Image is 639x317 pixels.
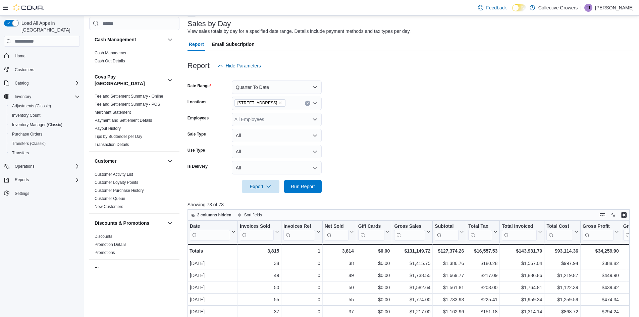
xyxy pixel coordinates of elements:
[7,129,83,139] button: Purchase Orders
[12,93,80,101] span: Inventory
[235,211,265,219] button: Sort fields
[468,283,497,292] div: $203.00
[166,157,174,165] button: Customer
[583,223,619,241] button: Gross Profit
[358,283,390,292] div: $0.00
[358,308,390,316] div: $0.00
[325,283,354,292] div: 50
[583,223,614,230] div: Gross Profit
[12,79,31,87] button: Catalog
[95,134,142,139] a: Tips by Budtender per Day
[95,126,121,131] a: Payout History
[12,51,80,60] span: Home
[95,142,129,147] span: Transaction Details
[188,99,207,105] label: Locations
[586,4,591,12] span: TT
[598,211,606,219] button: Keyboard shortcuts
[435,259,464,267] div: $1,386.76
[546,259,578,267] div: $997.94
[95,266,112,272] h3: Finance
[12,131,43,137] span: Purchase Orders
[1,162,83,171] button: Operations
[502,259,542,267] div: $1,567.04
[468,223,497,241] button: Total Tax
[240,271,279,279] div: 49
[190,223,230,241] div: Date
[95,204,123,209] a: New Customers
[246,180,275,193] span: Export
[12,113,41,118] span: Inventory Count
[278,101,282,105] button: Remove 534 Montreal Rd. from selection in this group
[283,223,315,230] div: Invoices Ref
[9,102,54,110] a: Adjustments (Classic)
[234,99,286,107] span: 534 Montreal Rd.
[583,223,614,241] div: Gross Profit
[546,308,578,316] div: $868.72
[12,141,46,146] span: Transfers (Classic)
[244,212,262,218] span: Sort fields
[95,73,165,87] button: Cova Pay [GEOGRAPHIC_DATA]
[546,271,578,279] div: $1,219.87
[95,242,126,247] span: Promotion Details
[580,4,582,12] p: |
[283,308,320,316] div: 0
[240,223,274,230] div: Invoices Sold
[166,76,174,84] button: Cova Pay [GEOGRAPHIC_DATA]
[95,110,131,115] a: Merchant Statement
[9,130,45,138] a: Purchase Orders
[583,283,619,292] div: $439.42
[538,4,578,12] p: Collective Growers
[15,81,29,86] span: Catalog
[394,296,430,304] div: $1,774.00
[188,83,211,89] label: Date Range
[15,164,35,169] span: Operations
[189,38,204,51] span: Report
[358,247,390,255] div: $0.00
[95,188,144,193] a: Customer Purchase History
[95,118,152,123] span: Payment and Settlement Details
[394,247,430,255] div: $131,149.72
[89,170,179,213] div: Customer
[9,149,80,157] span: Transfers
[9,102,80,110] span: Adjustments (Classic)
[89,92,179,151] div: Cova Pay [GEOGRAPHIC_DATA]
[95,220,165,226] button: Discounts & Promotions
[190,223,235,241] button: Date
[232,129,322,142] button: All
[283,223,315,241] div: Invoices Ref
[1,92,83,101] button: Inventory
[95,102,160,107] a: Fee and Settlement Summary - POS
[95,196,125,201] a: Customer Queue
[502,283,542,292] div: $1,764.81
[394,271,430,279] div: $1,738.55
[188,62,210,70] h3: Report
[12,176,80,184] span: Reports
[1,51,83,60] button: Home
[13,4,44,11] img: Cova
[583,259,619,267] div: $388.82
[89,232,179,259] div: Discounts & Promotions
[240,259,279,267] div: 38
[546,296,578,304] div: $1,259.59
[7,148,83,158] button: Transfers
[435,271,464,279] div: $1,669.77
[595,4,634,12] p: [PERSON_NAME]
[502,271,542,279] div: $1,886.86
[394,283,430,292] div: $1,582.64
[188,211,234,219] button: 2 columns hidden
[468,296,497,304] div: $225.41
[546,223,573,230] div: Total Cost
[12,93,34,101] button: Inventory
[312,117,318,122] button: Open list of options
[1,65,83,74] button: Customers
[325,271,354,279] div: 49
[583,308,619,316] div: $294.24
[240,308,279,316] div: 37
[1,189,83,198] button: Settings
[583,271,619,279] div: $449.90
[546,223,573,241] div: Total Cost
[190,247,235,255] div: Totals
